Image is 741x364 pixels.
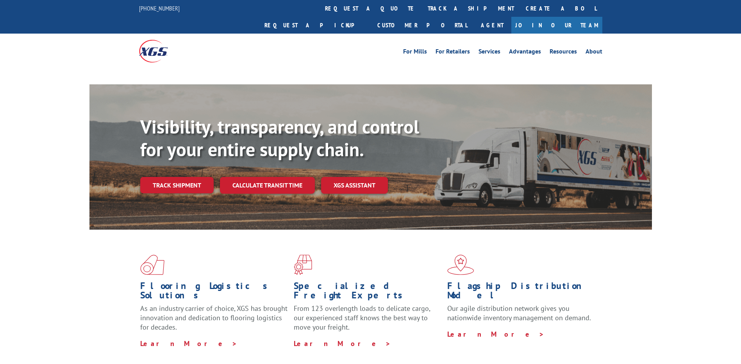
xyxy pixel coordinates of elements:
[479,48,500,57] a: Services
[140,255,164,275] img: xgs-icon-total-supply-chain-intelligence-red
[294,304,441,339] p: From 123 overlength loads to delicate cargo, our experienced staff knows the best way to move you...
[473,17,511,34] a: Agent
[259,17,371,34] a: Request a pickup
[294,255,312,275] img: xgs-icon-focused-on-flooring-red
[139,4,180,12] a: [PHONE_NUMBER]
[294,281,441,304] h1: Specialized Freight Experts
[294,339,391,348] a: Learn More >
[371,17,473,34] a: Customer Portal
[220,177,315,194] a: Calculate transit time
[140,177,214,193] a: Track shipment
[447,281,595,304] h1: Flagship Distribution Model
[140,281,288,304] h1: Flooring Logistics Solutions
[550,48,577,57] a: Resources
[511,17,602,34] a: Join Our Team
[586,48,602,57] a: About
[436,48,470,57] a: For Retailers
[321,177,388,194] a: XGS ASSISTANT
[447,304,591,322] span: Our agile distribution network gives you nationwide inventory management on demand.
[140,114,419,161] b: Visibility, transparency, and control for your entire supply chain.
[447,330,545,339] a: Learn More >
[140,339,237,348] a: Learn More >
[447,255,474,275] img: xgs-icon-flagship-distribution-model-red
[140,304,287,332] span: As an industry carrier of choice, XGS has brought innovation and dedication to flooring logistics...
[509,48,541,57] a: Advantages
[403,48,427,57] a: For Mills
